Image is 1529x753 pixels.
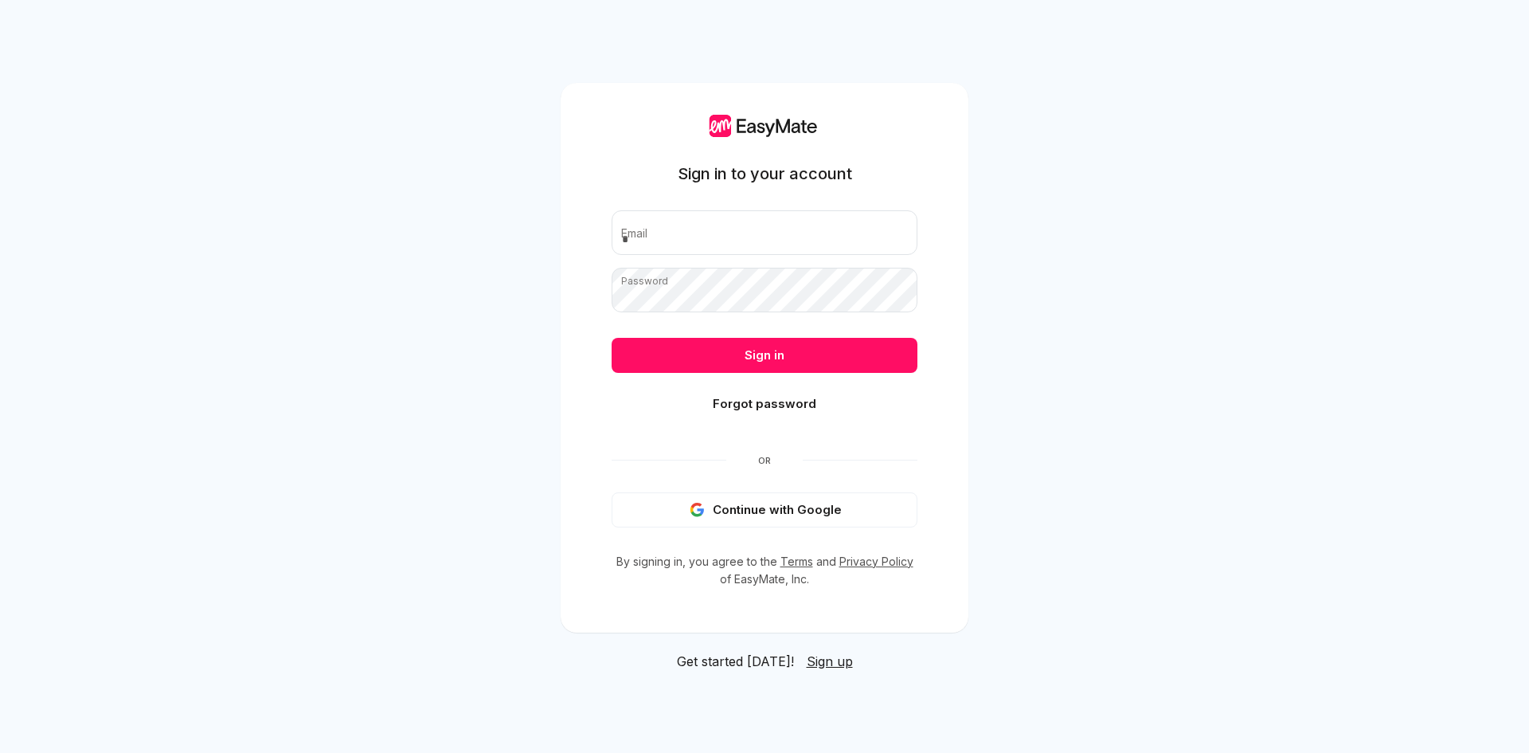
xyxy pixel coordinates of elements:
[780,555,813,568] a: Terms
[612,492,917,527] button: Continue with Google
[612,553,917,588] p: By signing in, you agree to the and of EasyMate, Inc.
[678,163,852,185] h1: Sign in to your account
[726,454,803,467] span: Or
[807,653,853,669] span: Sign up
[839,555,913,568] a: Privacy Policy
[612,386,917,422] button: Forgot password
[677,652,794,671] span: Get started [DATE]!
[807,652,853,671] a: Sign up
[612,338,917,373] button: Sign in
